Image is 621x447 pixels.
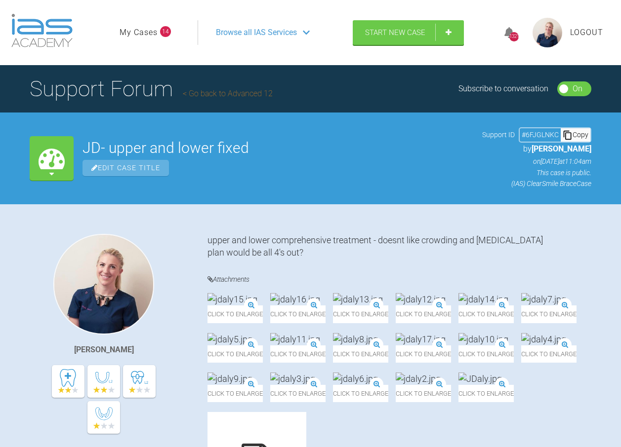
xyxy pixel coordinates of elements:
[482,129,515,140] span: Support ID
[270,333,320,345] img: jdaly11.jpg
[333,345,388,363] span: Click to enlarge
[458,305,514,323] span: Click to enlarge
[458,385,514,402] span: Click to enlarge
[521,345,577,363] span: Click to enlarge
[482,167,591,178] p: This case is public.
[521,305,577,323] span: Click to enlarge
[533,18,562,47] img: profile.png
[520,129,561,140] div: # 6FJGLNKC
[160,26,171,37] span: 14
[396,385,451,402] span: Click to enlarge
[207,273,591,286] h4: Attachments
[270,385,326,402] span: Click to enlarge
[482,178,591,189] p: (IAS) ClearSmile Brace Case
[521,333,566,345] img: jdaly4.jpg
[396,333,446,345] img: jdaly17.jpg
[270,345,326,363] span: Click to enlarge
[207,385,263,402] span: Click to enlarge
[74,343,134,356] div: [PERSON_NAME]
[365,28,425,37] span: Start New Case
[270,293,320,305] img: jdaly16.jpg
[207,293,257,305] img: jdaly15.jpg
[561,128,590,141] div: Copy
[333,372,378,385] img: jdaly6.jpg
[30,72,273,106] h1: Support Forum
[53,234,154,335] img: Olivia Nixon
[458,345,514,363] span: Click to enlarge
[207,234,591,259] div: upper and lower comprehensive treatment - doesnt like crowding and [MEDICAL_DATA] plan would be a...
[458,82,548,95] div: Subscribe to conversation
[11,14,73,47] img: logo-light.3e3ef733.png
[573,82,582,95] div: On
[216,26,297,39] span: Browse all IAS Services
[396,345,451,363] span: Click to enlarge
[270,305,326,323] span: Click to enlarge
[482,143,591,155] p: by
[333,385,388,402] span: Click to enlarge
[83,141,473,155] h2: JD- upper and lower fixed
[207,372,252,385] img: jdaly9.jpg
[207,333,252,345] img: jdaly5.jpg
[570,26,603,39] a: Logout
[482,156,591,167] p: on [DATE] at 11:04am
[333,305,388,323] span: Click to enlarge
[207,345,263,363] span: Click to enlarge
[458,333,508,345] img: jdaly10.jpg
[120,26,158,39] a: My Cases
[532,144,591,153] span: [PERSON_NAME]
[333,333,378,345] img: jdaly8.jpg
[396,293,446,305] img: jdaly12.jpg
[333,293,383,305] img: jdaly13.jpg
[458,372,502,385] img: JDaly.jpg
[207,305,263,323] span: Click to enlarge
[396,372,441,385] img: jdaly2.jpg
[509,32,519,41] div: 1321
[521,293,566,305] img: jdaly7.jpg
[396,305,451,323] span: Click to enlarge
[458,293,508,305] img: jdaly14.jpg
[270,372,315,385] img: jdaly3.jpg
[353,20,464,45] a: Start New Case
[183,89,273,98] a: Go back to Advanced 12
[83,160,169,176] span: Edit Case Title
